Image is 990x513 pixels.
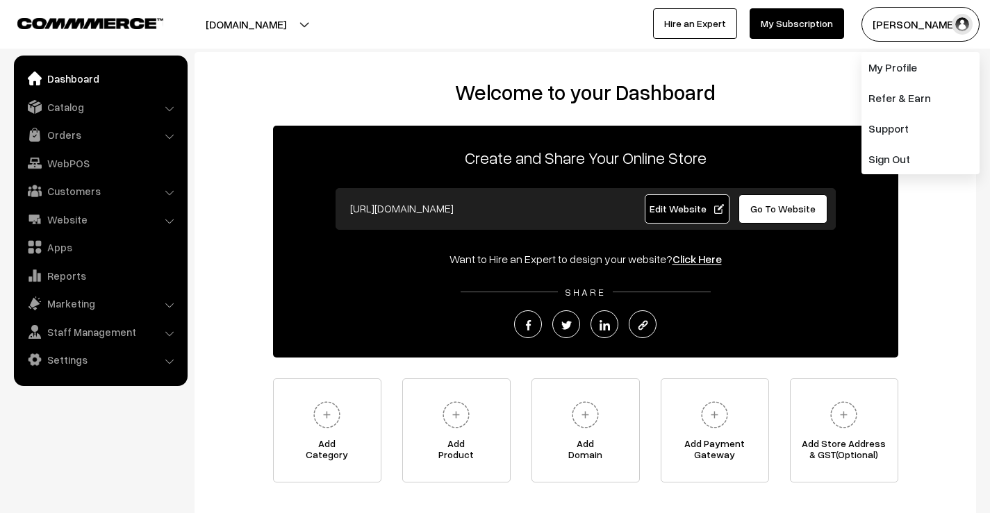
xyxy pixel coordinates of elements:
img: COMMMERCE [17,18,163,28]
span: Add Payment Gateway [661,438,768,466]
img: plus.svg [308,396,346,434]
a: Click Here [673,252,722,266]
span: Go To Website [750,203,816,215]
div: Want to Hire an Expert to design your website? [273,251,898,267]
span: SHARE [558,286,613,298]
span: Edit Website [650,203,724,215]
a: Customers [17,178,183,203]
a: Catalog [17,94,183,119]
a: COMMMERCE [17,14,139,31]
a: Edit Website [645,194,729,224]
a: Refer & Earn [861,83,980,113]
span: Add Store Address & GST(Optional) [791,438,898,466]
a: Marketing [17,291,183,316]
a: AddDomain [531,378,640,482]
a: Settings [17,347,183,372]
a: AddCategory [273,378,381,482]
span: Add Domain [532,438,639,466]
button: [PERSON_NAME]… [861,7,980,42]
span: Add Product [403,438,510,466]
a: Reports [17,263,183,288]
a: AddProduct [402,378,511,482]
a: Add PaymentGateway [661,378,769,482]
a: My Subscription [750,8,844,39]
a: Apps [17,235,183,260]
h2: Welcome to your Dashboard [208,80,962,105]
a: Go To Website [739,194,828,224]
a: Website [17,207,183,232]
a: Add Store Address& GST(Optional) [790,378,898,482]
a: WebPOS [17,151,183,176]
a: Dashboard [17,66,183,91]
img: plus.svg [695,396,734,434]
a: Orders [17,122,183,147]
img: user [952,14,973,35]
span: Add Category [274,438,381,466]
img: plus.svg [437,396,475,434]
img: plus.svg [566,396,604,434]
a: Hire an Expert [653,8,737,39]
button: [DOMAIN_NAME] [157,7,335,42]
p: Create and Share Your Online Store [273,145,898,170]
img: plus.svg [825,396,863,434]
a: Staff Management [17,319,183,344]
a: Sign Out [861,144,980,174]
a: Support [861,113,980,144]
a: My Profile [861,52,980,83]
